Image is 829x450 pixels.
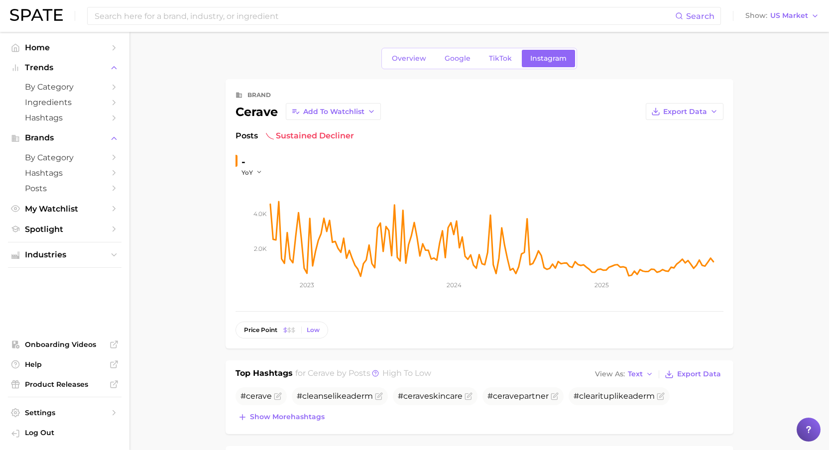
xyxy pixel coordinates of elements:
span: #clearituplikeaderm [574,391,655,401]
span: Export Data [663,108,707,116]
span: high to low [382,368,431,378]
a: Ingredients [8,95,121,110]
h1: Top Hashtags [236,367,293,381]
span: Settings [25,408,105,417]
button: Export Data [646,103,723,120]
span: cerave [308,368,335,378]
a: TikTok [480,50,520,67]
tspan: 2.0k [254,245,267,252]
a: My Watchlist [8,201,121,217]
span: Hashtags [25,113,105,122]
span: Google [445,54,471,63]
a: Google [436,50,479,67]
span: Posts [25,184,105,193]
a: Hashtags [8,165,121,181]
a: by Category [8,79,121,95]
a: by Category [8,150,121,165]
button: Show morehashtags [236,410,327,424]
button: Flag as miscategorized or irrelevant [657,392,665,400]
a: Posts [8,181,121,196]
span: Help [25,360,105,369]
button: Brands [8,130,121,145]
button: Export Data [662,367,723,381]
div: Low [307,327,320,334]
span: Spotlight [25,225,105,234]
div: - [241,154,269,170]
span: by Category [25,82,105,92]
span: Posts [236,130,258,142]
span: sustained decliner [266,130,354,142]
span: YoY [241,168,253,177]
button: Flag as miscategorized or irrelevant [274,392,282,400]
button: View AsText [592,368,656,381]
button: Industries [8,247,121,262]
img: sustained decliner [266,132,274,140]
a: Home [8,40,121,55]
span: # [240,391,272,401]
span: by Category [25,153,105,162]
a: Instagram [522,50,575,67]
button: Flag as miscategorized or irrelevant [551,392,559,400]
button: Trends [8,60,121,75]
span: Show [745,13,767,18]
button: Flag as miscategorized or irrelevant [375,392,383,400]
span: cerave [403,391,429,401]
a: Product Releases [8,377,121,392]
span: # skincare [398,391,463,401]
a: Hashtags [8,110,121,125]
a: Log out. Currently logged in with e-mail jgalbreath@golin.com. [8,425,121,442]
h2: for by Posts [295,367,431,381]
span: cerave [246,391,272,401]
a: Spotlight [8,222,121,237]
span: #cleanselikeaderm [297,391,373,401]
input: Search here for a brand, industry, or ingredient [94,7,675,24]
img: SPATE [10,9,63,21]
span: Add to Watchlist [303,108,364,116]
span: US Market [770,13,808,18]
button: ShowUS Market [743,9,822,22]
tspan: 2023 [300,281,314,289]
span: Home [25,43,105,52]
div: brand [247,89,271,101]
button: Flag as miscategorized or irrelevant [465,392,473,400]
tspan: 2025 [594,281,609,289]
a: Help [8,357,121,372]
div: cerave [236,103,381,120]
span: price point [244,327,277,334]
span: Hashtags [25,168,105,178]
a: Onboarding Videos [8,337,121,352]
span: Export Data [677,370,721,378]
span: View As [595,371,625,377]
span: Product Releases [25,380,105,389]
span: Instagram [530,54,567,63]
span: Brands [25,133,105,142]
span: Industries [25,250,105,259]
tspan: 4.0k [253,210,267,218]
button: price pointLow [236,322,328,338]
button: YoY [241,168,263,177]
tspan: 2024 [447,281,462,289]
span: My Watchlist [25,204,105,214]
span: Log Out [25,428,114,437]
span: Text [628,371,643,377]
span: # partner [487,391,549,401]
span: Onboarding Videos [25,340,105,349]
a: Overview [383,50,435,67]
span: Trends [25,63,105,72]
span: Search [686,11,714,21]
span: Overview [392,54,426,63]
span: Ingredients [25,98,105,107]
button: Add to Watchlist [286,103,381,120]
a: Settings [8,405,121,420]
span: TikTok [489,54,512,63]
span: Show more hashtags [250,413,325,421]
span: cerave [493,391,519,401]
